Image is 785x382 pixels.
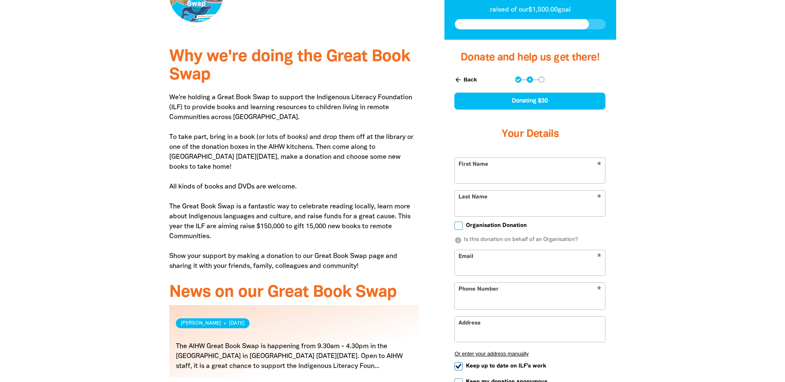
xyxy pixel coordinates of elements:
input: Organisation Donation [454,222,463,230]
div: Donating $30 [454,93,605,110]
p: raised of our $1,500.00 goal [455,5,606,15]
p: We're holding a Great Book Swap to support the Indigenous Literacy Foundation (ILF) to provide bo... [169,93,420,271]
h3: News on our Great Book Swap [169,284,420,302]
input: Keep up to date on ILF's work [454,362,463,370]
span: Donate and help us get there! [461,53,600,62]
button: Navigate to step 2 of 3 to enter your details [527,76,533,83]
button: Navigate to step 1 of 3 to enter your donation amount [515,76,521,83]
button: Navigate to step 3 of 3 to enter your payment details [538,76,545,83]
span: Organisation Donation [466,222,527,229]
i: Required [597,286,601,294]
i: info [454,236,462,244]
p: Is this donation on behalf of an Organisation? [454,236,605,244]
span: Why we're doing the Great Book Swap [169,49,410,83]
span: Keep up to date on ILF's work [466,362,546,370]
i: arrow_back [454,76,462,84]
h3: Your Details [454,118,605,151]
button: Or enter your address manually [454,351,605,357]
button: Back [451,73,480,87]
